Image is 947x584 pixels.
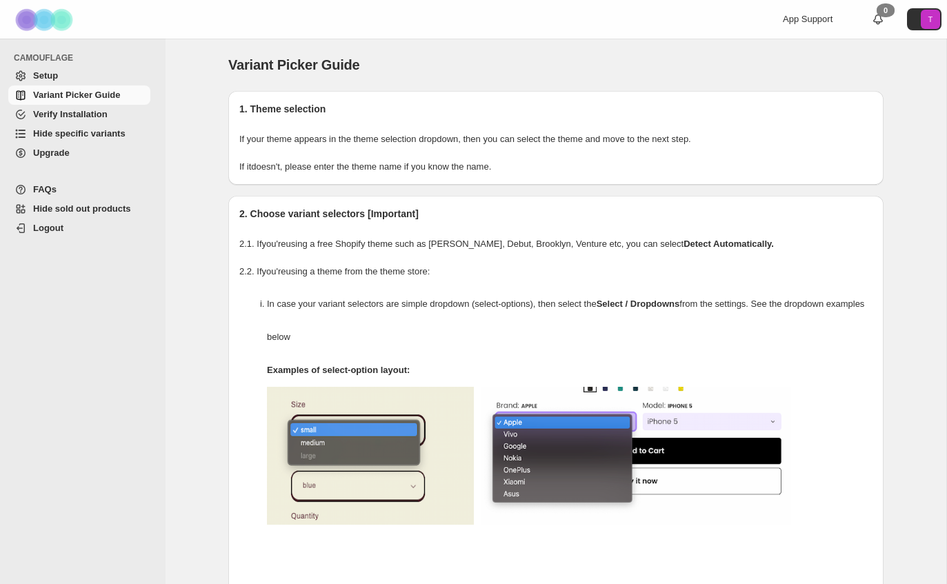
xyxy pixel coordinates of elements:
[239,237,873,251] p: 2.1. If you're using a free Shopify theme such as [PERSON_NAME], Debut, Brooklyn, Venture etc, yo...
[267,387,474,525] img: camouflage-select-options
[877,3,895,17] div: 0
[481,387,791,525] img: camouflage-select-options-2
[8,219,150,238] a: Logout
[33,223,63,233] span: Logout
[239,207,873,221] h2: 2. Choose variant selectors [Important]
[8,143,150,163] a: Upgrade
[33,90,120,100] span: Variant Picker Guide
[14,52,156,63] span: CAMOUFLAGE
[8,85,150,105] a: Variant Picker Guide
[267,365,410,375] strong: Examples of select-option layout:
[33,70,58,81] span: Setup
[239,102,873,116] h2: 1. Theme selection
[871,12,885,26] a: 0
[267,288,873,354] p: In case your variant selectors are simple dropdown (select-options), then select the from the set...
[8,180,150,199] a: FAQs
[8,66,150,85] a: Setup
[907,8,941,30] button: Avatar with initials T
[8,124,150,143] a: Hide specific variants
[33,128,126,139] span: Hide specific variants
[8,105,150,124] a: Verify Installation
[33,148,70,158] span: Upgrade
[783,14,833,24] span: App Support
[239,265,873,279] p: 2.2. If you're using a theme from the theme store:
[684,239,774,249] strong: Detect Automatically.
[228,57,360,72] span: Variant Picker Guide
[33,109,108,119] span: Verify Installation
[239,132,873,146] p: If your theme appears in the theme selection dropdown, then you can select the theme and move to ...
[33,203,131,214] span: Hide sold out products
[597,299,680,309] strong: Select / Dropdowns
[8,199,150,219] a: Hide sold out products
[928,15,933,23] text: T
[239,160,873,174] p: If it doesn't , please enter the theme name if you know the name.
[11,1,80,39] img: Camouflage
[33,184,57,194] span: FAQs
[921,10,940,29] span: Avatar with initials T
